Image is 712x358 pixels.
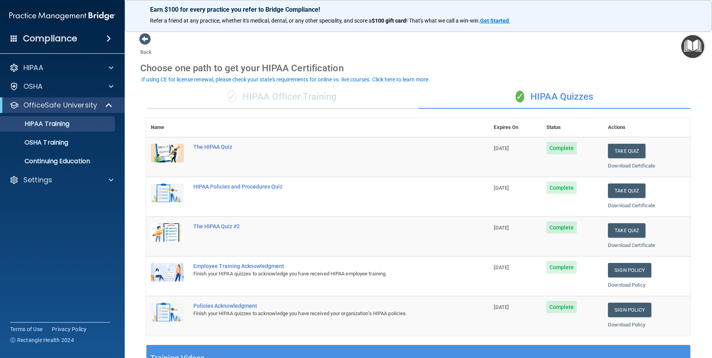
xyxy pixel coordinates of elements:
[681,35,704,58] button: Open Resource Center
[5,120,69,128] p: HIPAA Training
[193,223,450,229] div: The HIPAA Quiz #2
[52,325,87,333] a: Privacy Policy
[23,82,43,91] p: OSHA
[480,18,509,24] strong: Get Started
[608,303,651,317] a: Sign Policy
[10,325,42,333] a: Terms of Use
[494,185,509,191] span: [DATE]
[608,282,645,288] a: Download Policy
[193,303,450,309] div: Policies Acknowledgment
[140,76,431,83] button: If using CE for license renewal, please check your state's requirements for online vs. live cours...
[608,203,655,208] a: Download Certificate
[193,263,450,269] div: Employee Training Acknowledgment
[141,77,430,82] div: If using CE for license renewal, please check your state's requirements for online vs. live cours...
[608,144,645,158] button: Take Quiz
[140,57,696,79] div: Choose one path to get your HIPAA Certification
[146,118,189,137] th: Name
[193,309,450,318] div: Finish your HIPAA quizzes to acknowledge you have received your organization’s HIPAA policies.
[228,91,236,102] span: ✓
[494,145,509,151] span: [DATE]
[494,265,509,270] span: [DATE]
[146,85,419,109] div: HIPAA Officer Training
[516,91,524,102] span: ✓
[23,101,97,110] p: OfficeSafe University
[542,118,604,137] th: Status
[23,175,52,185] p: Settings
[546,221,577,234] span: Complete
[23,63,43,72] p: HIPAA
[608,242,655,248] a: Download Certificate
[193,144,450,150] div: The HIPAA Quiz
[150,6,687,13] p: Earn $100 for every practice you refer to Bridge Compliance!
[23,33,77,44] h4: Compliance
[406,18,480,24] span: ! That's what we call a win-win.
[546,142,577,154] span: Complete
[546,301,577,313] span: Complete
[419,85,691,109] div: HIPAA Quizzes
[608,183,645,198] button: Take Quiz
[608,263,651,277] a: Sign Policy
[10,336,74,344] span: Ⓒ Rectangle Health 2024
[494,304,509,310] span: [DATE]
[546,261,577,273] span: Complete
[480,18,510,24] a: Get Started
[5,157,111,165] p: Continuing Education
[603,118,691,137] th: Actions
[193,269,450,279] div: Finish your HIPAA quizzes to acknowledge you have received HIPAA employee training.
[608,163,655,169] a: Download Certificate
[608,223,645,238] button: Take Quiz
[9,101,113,110] a: OfficeSafe University
[9,175,113,185] a: Settings
[489,118,541,137] th: Expires On
[9,82,113,91] a: OSHA
[5,139,68,146] p: OSHA Training
[9,8,115,24] img: PMB logo
[372,18,406,24] strong: $100 gift card
[546,182,577,194] span: Complete
[608,322,645,328] a: Download Policy
[494,225,509,231] span: [DATE]
[140,40,152,55] a: Back
[150,18,372,24] span: Refer a friend at any practice, whether it's medical, dental, or any other speciality, and score a
[193,183,450,190] div: HIPAA Policies and Procedures Quiz
[9,63,113,72] a: HIPAA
